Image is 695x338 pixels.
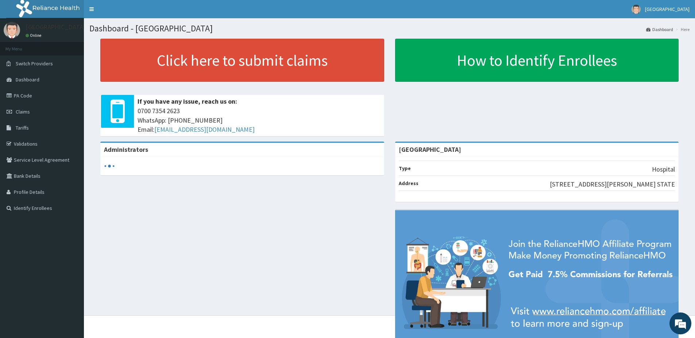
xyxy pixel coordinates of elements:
[646,26,673,32] a: Dashboard
[16,76,39,83] span: Dashboard
[399,145,461,154] strong: [GEOGRAPHIC_DATA]
[89,24,690,33] h1: Dashboard - [GEOGRAPHIC_DATA]
[395,39,679,82] a: How to Identify Enrollees
[138,97,237,105] b: If you have any issue, reach us on:
[138,106,381,134] span: 0700 7354 2623 WhatsApp: [PHONE_NUMBER] Email:
[645,6,690,12] span: [GEOGRAPHIC_DATA]
[16,124,29,131] span: Tariffs
[4,22,20,38] img: User Image
[399,165,411,172] b: Type
[26,33,43,38] a: Online
[674,26,690,32] li: Here
[154,125,255,134] a: [EMAIL_ADDRESS][DOMAIN_NAME]
[100,39,384,82] a: Click here to submit claims
[16,60,53,67] span: Switch Providers
[104,161,115,172] svg: audio-loading
[632,5,641,14] img: User Image
[399,180,418,187] b: Address
[104,145,148,154] b: Administrators
[550,180,675,189] p: [STREET_ADDRESS][PERSON_NAME] STATE
[16,108,30,115] span: Claims
[652,165,675,174] p: Hospital
[26,24,86,30] p: [GEOGRAPHIC_DATA]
